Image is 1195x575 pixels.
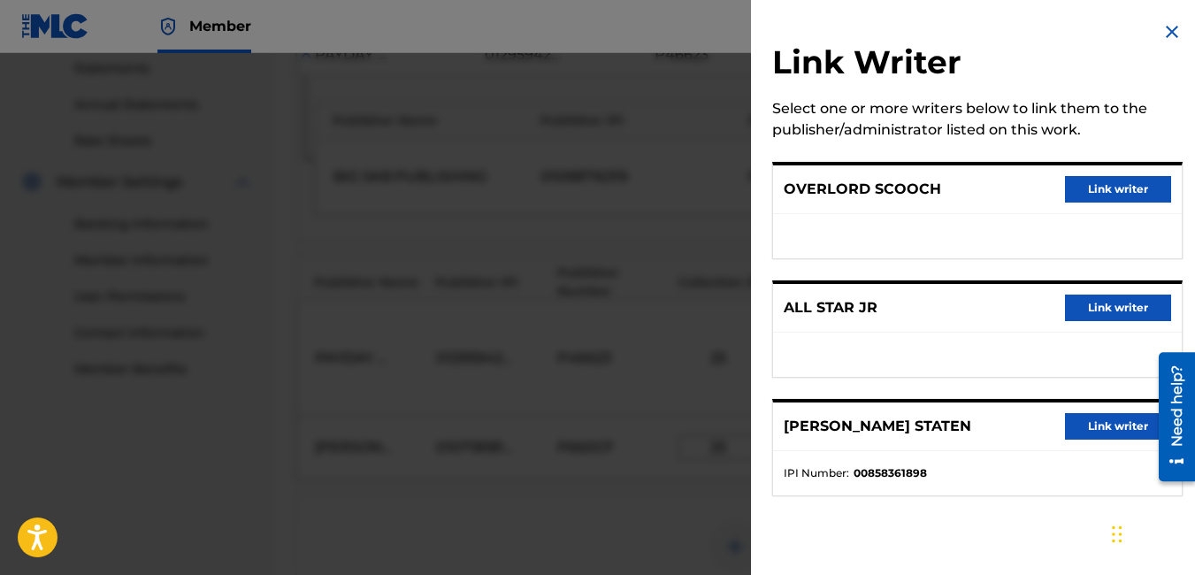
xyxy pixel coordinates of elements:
h2: Link Writer [772,42,1183,88]
p: ALL STAR JR [784,297,877,318]
div: Select one or more writers below to link them to the publisher/administrator listed on this work. [772,98,1183,141]
iframe: Resource Center [1145,346,1195,488]
button: Link writer [1065,176,1171,203]
span: IPI Number : [784,465,849,481]
p: OVERLORD SCOOCH [784,179,941,200]
div: Drag [1112,508,1122,561]
img: MLC Logo [21,13,89,39]
p: [PERSON_NAME] STATEN [784,416,971,437]
strong: 00858361898 [854,465,927,481]
iframe: Chat Widget [1107,490,1195,575]
button: Link writer [1065,413,1171,440]
button: Link writer [1065,295,1171,321]
span: Member [189,16,251,36]
img: Top Rightsholder [157,16,179,37]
